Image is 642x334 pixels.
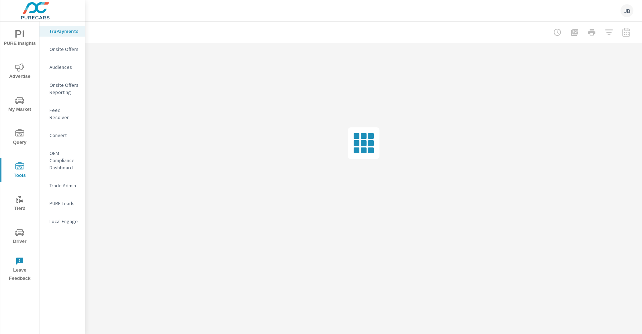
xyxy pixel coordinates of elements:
p: Onsite Offers Reporting [49,81,79,96]
div: PURE Leads [39,198,85,209]
p: OEM Compliance Dashboard [49,150,79,171]
span: My Market [3,96,37,114]
p: PURE Leads [49,200,79,207]
div: Convert [39,130,85,141]
div: truPayments [39,26,85,37]
p: Local Engage [49,218,79,225]
div: Trade Admin [39,180,85,191]
div: Local Engage [39,216,85,227]
p: Trade Admin [49,182,79,189]
p: Audiences [49,63,79,71]
div: JB [620,4,633,17]
span: Tier2 [3,195,37,213]
div: Onsite Offers Reporting [39,80,85,98]
div: nav menu [0,22,39,286]
span: PURE Insights [3,30,37,48]
p: Onsite Offers [49,46,79,53]
div: Audiences [39,62,85,72]
span: Leave Feedback [3,257,37,283]
p: Feed Resolver [49,107,79,121]
p: truPayments [49,28,79,35]
span: Tools [3,162,37,180]
span: Driver [3,228,37,246]
span: Advertise [3,63,37,81]
span: Query [3,129,37,147]
div: Onsite Offers [39,44,85,55]
p: Convert [49,132,79,139]
div: Feed Resolver [39,105,85,123]
div: OEM Compliance Dashboard [39,148,85,173]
